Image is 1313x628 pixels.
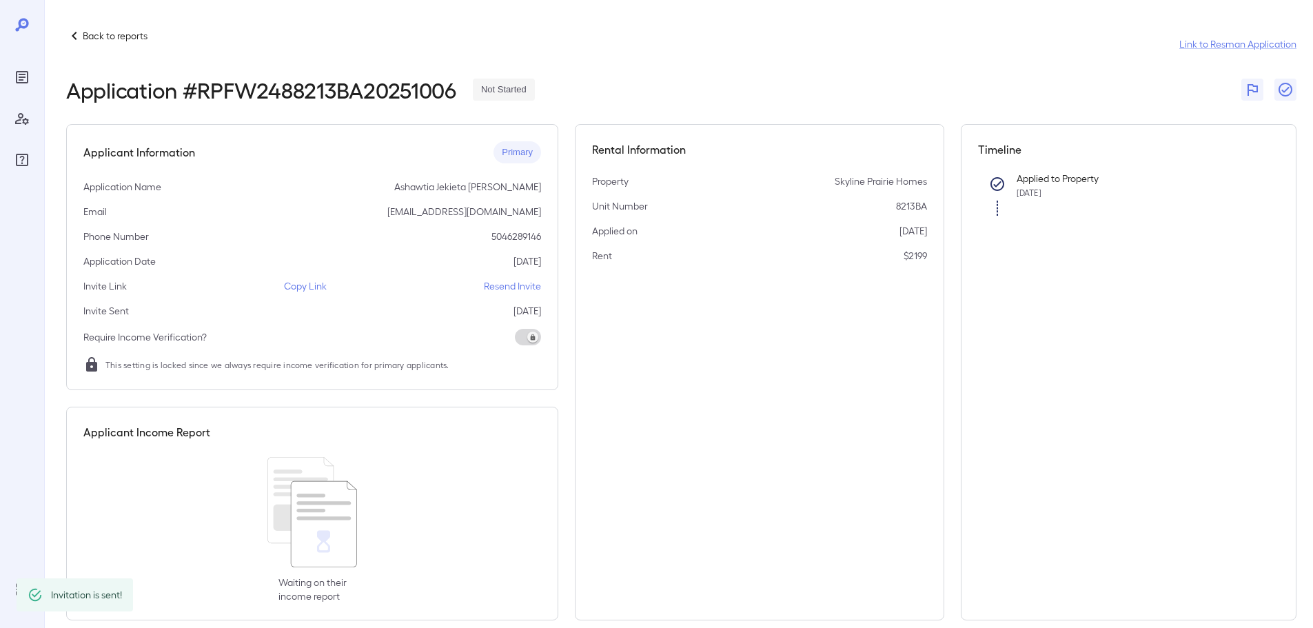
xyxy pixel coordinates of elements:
p: Email [83,205,107,219]
div: Manage Users [11,108,33,130]
button: Flag Report [1241,79,1263,101]
p: Back to reports [83,29,147,43]
p: Waiting on their income report [278,576,347,603]
p: Property [592,174,629,188]
div: Reports [11,66,33,88]
p: Applied on [592,224,638,238]
span: [DATE] [1017,188,1041,197]
p: 5046289146 [491,230,541,243]
p: Invite Sent [83,304,129,318]
p: Require Income Verification? [83,330,207,344]
p: Application Name [83,180,161,194]
h5: Timeline [978,141,1280,158]
p: [DATE] [513,304,541,318]
p: Rent [592,249,612,263]
h5: Applicant Income Report [83,424,210,440]
p: [DATE] [513,254,541,268]
p: Applied to Property [1017,172,1258,185]
span: Primary [493,146,541,159]
p: Phone Number [83,230,149,243]
span: This setting is locked since we always require income verification for primary applicants. [105,358,449,372]
a: Link to Resman Application [1179,37,1296,51]
div: FAQ [11,149,33,171]
p: Unit Number [592,199,648,213]
h5: Rental Information [592,141,927,158]
p: Skyline Prairie Homes [835,174,927,188]
p: [DATE] [899,224,927,238]
div: Invitation is sent! [51,583,122,607]
p: $2199 [904,249,927,263]
p: Resend Invite [484,279,541,293]
div: Log Out [11,578,33,600]
h2: Application # RPFW2488213BA20251006 [66,77,456,102]
p: Copy Link [284,279,327,293]
p: Application Date [83,254,156,268]
p: Invite Link [83,279,127,293]
span: Not Started [473,83,535,97]
button: Close Report [1274,79,1296,101]
p: [EMAIL_ADDRESS][DOMAIN_NAME] [387,205,541,219]
p: 8213BA [896,199,927,213]
h5: Applicant Information [83,144,195,161]
p: Ashawtia Jekieta [PERSON_NAME] [394,180,541,194]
